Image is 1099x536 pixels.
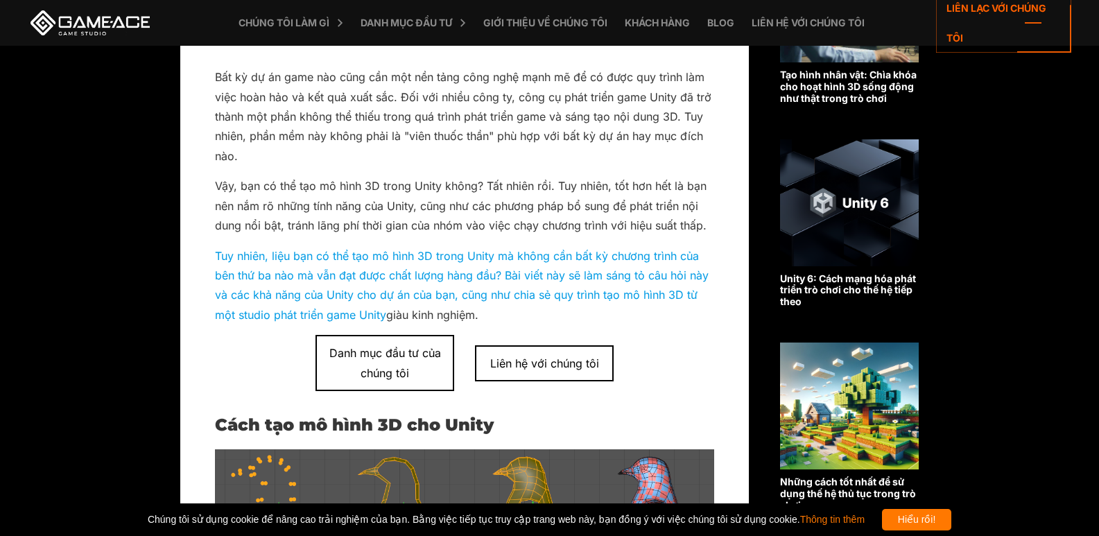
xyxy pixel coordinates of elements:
font: Hiểu rồi! [898,514,936,525]
font: Cách tạo mô hình 3D cho Unity [215,415,494,435]
font: Liên hệ với chúng tôi [490,356,599,370]
font: Danh mục đầu tư của chúng tôi [329,346,441,379]
font: Blog [707,17,734,28]
font: Liên hệ với chúng tôi [752,17,865,28]
font: Vậy, bạn có thể tạo mô hình 3D trong Unity không? Tất nhiên rồi. Tuy nhiên, tốt hơn hết là bạn nê... [215,179,707,232]
font: Unity 6: Cách mạng hóa phát triển trò chơi cho thế hệ tiếp theo [780,273,916,308]
a: Thông tin thêm [800,514,865,525]
font: Bất kỳ dự án game nào cũng cần một nền tảng công nghệ mạnh mẽ để có được quy trình làm việc hoàn ... [215,70,711,163]
font: Chúng tôi làm gì [239,17,329,28]
font: Giới thiệu về chúng tôi [483,17,607,28]
font: Danh mục đầu tư [361,17,452,28]
a: Tuy nhiên, liệu bạn có thể tạo mô hình 3D trong Unity mà không cần bất kỳ chương trình của bên th... [215,249,709,322]
font: Tạo hình nhân vật: Chìa khóa cho hoạt hình 3D sống động như thật trong trò chơi [780,69,917,104]
font: Khách hàng [625,17,690,28]
font: . [475,308,478,322]
img: Có liên quan [780,343,919,469]
a: Unity 6: Cách mạng hóa phát triển trò chơi cho thế hệ tiếp theo [780,139,919,308]
font: giàu kinh nghiệm [386,308,475,322]
font: Chúng tôi sử dụng cookie để nâng cao trải nghiệm của bạn. Bằng việc tiếp tục truy cập trang web n... [148,514,800,525]
font: Những cách tốt nhất để sử dụng thế hệ thủ tục trong trò chơi [780,476,916,511]
a: Những cách tốt nhất để sử dụng thế hệ thủ tục trong trò chơi [780,343,919,511]
a: Liên hệ với chúng tôi [475,345,614,381]
a: Danh mục đầu tư của chúng tôi [315,335,454,391]
img: Có liên quan [780,139,919,266]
